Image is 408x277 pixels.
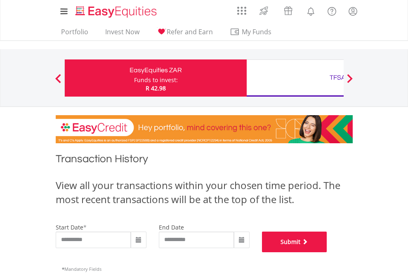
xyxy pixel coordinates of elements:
[50,78,66,86] button: Previous
[72,2,160,19] a: Home page
[300,2,321,19] a: Notifications
[276,2,300,17] a: Vouchers
[167,27,213,36] span: Refer and Earn
[321,2,342,19] a: FAQ's and Support
[56,115,353,143] img: EasyCredit Promotion Banner
[56,152,353,170] h1: Transaction History
[58,28,92,40] a: Portfolio
[262,232,327,252] button: Submit
[257,4,271,17] img: thrive-v2.svg
[342,2,363,20] a: My Profile
[230,26,284,37] span: My Funds
[153,28,216,40] a: Refer and Earn
[56,223,83,231] label: start date
[146,84,166,92] span: R 42.98
[74,5,160,19] img: EasyEquities_Logo.png
[232,2,252,15] a: AppsGrid
[237,6,246,15] img: grid-menu-icon.svg
[70,64,242,76] div: EasyEquities ZAR
[281,4,295,17] img: vouchers-v2.svg
[62,266,101,272] span: Mandatory Fields
[56,178,353,207] div: View all your transactions within your chosen time period. The most recent transactions will be a...
[102,28,143,40] a: Invest Now
[159,223,184,231] label: end date
[342,78,358,86] button: Next
[134,76,178,84] div: Funds to invest:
